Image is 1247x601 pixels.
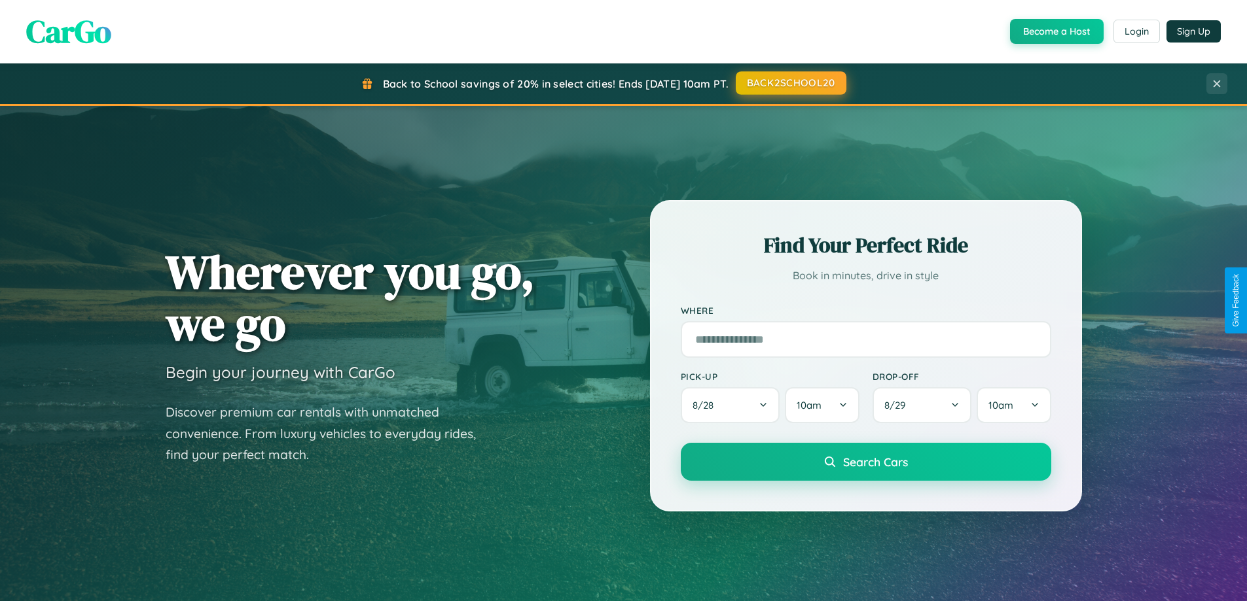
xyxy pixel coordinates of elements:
button: 10am [977,387,1051,423]
span: 8 / 29 [884,399,912,411]
span: 10am [797,399,822,411]
h3: Begin your journey with CarGo [166,362,395,382]
span: CarGo [26,10,111,53]
p: Discover premium car rentals with unmatched convenience. From luxury vehicles to everyday rides, ... [166,402,493,466]
div: Give Feedback [1231,274,1240,327]
span: 8 / 28 [693,399,720,411]
button: Search Cars [681,443,1051,481]
h2: Find Your Perfect Ride [681,231,1051,260]
button: Become a Host [1010,19,1104,44]
button: 8/28 [681,387,780,423]
label: Pick-up [681,371,859,382]
h1: Wherever you go, we go [166,246,535,349]
label: Drop-off [873,371,1051,382]
span: 10am [988,399,1013,411]
button: 10am [785,387,859,423]
p: Book in minutes, drive in style [681,266,1051,285]
button: BACK2SCHOOL20 [736,71,846,95]
button: Login [1113,20,1160,43]
label: Where [681,305,1051,316]
span: Search Cars [843,455,908,469]
button: Sign Up [1166,20,1221,43]
span: Back to School savings of 20% in select cities! Ends [DATE] 10am PT. [383,77,729,90]
button: 8/29 [873,387,972,423]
